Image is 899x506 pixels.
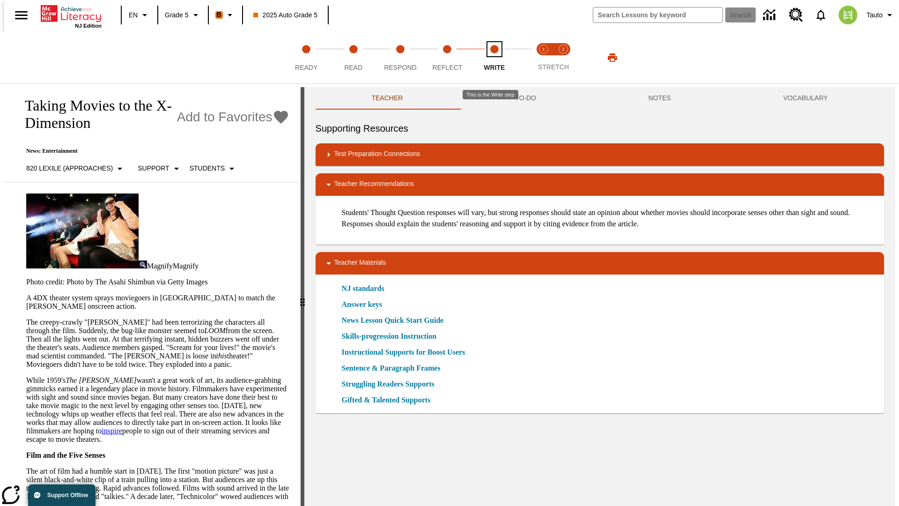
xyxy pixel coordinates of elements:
div: activity [304,87,895,506]
a: Notifications [809,3,833,27]
span: STRETCH [538,63,569,71]
div: Home [41,3,102,29]
p: 820 Lexile (Approaches) [26,164,113,173]
img: avatar image [839,6,857,24]
p: While 1959's wasn't a great work of art, its audience-grabbing gimmicks earned it a legendary pla... [26,376,289,444]
button: Grade: Grade 5, Select a grade [161,7,205,23]
button: Select a new avatar [833,3,863,27]
a: Gifted & Talented Supports [342,394,436,406]
button: VOCABULARY [727,87,884,110]
button: Select Lexile, 820 Lexile (Approaches) [22,160,129,177]
a: News Lesson Quick Start Guide, Will open in new browser window or tab [342,315,444,326]
button: Select Student [186,160,241,177]
div: Teacher Materials [316,252,884,275]
p: A 4DX theater system sprays moviegoers in [GEOGRAPHIC_DATA] to match the [PERSON_NAME] onscreen a... [26,294,289,311]
div: Test Preparation Connections [316,143,884,166]
button: Read step 2 of 5 [326,32,380,83]
button: Add to Favorites - Taking Movies to the X-Dimension [177,109,289,126]
span: Magnify [147,262,173,270]
span: Magnify [173,262,199,270]
div: This is the Write step [463,90,518,99]
button: Write step 5 of 5 [467,32,522,83]
div: Press Enter or Spacebar and then press right and left arrow keys to move the slider [301,87,304,506]
h1: Taking Movies to the X-Dimension [15,97,172,132]
img: Panel in front of the seats sprays water mist to the happy audience at a 4DX-equipped theater. [26,193,139,268]
p: Teacher Recommendations [334,179,414,190]
div: Instructional Panel Tabs [316,87,884,110]
button: Support Offline [28,484,96,506]
span: B [217,9,221,21]
p: Students' Thought Question responses will vary, but strong responses should state an opinion abou... [342,207,877,230]
button: Scaffolds, Support [134,160,185,177]
span: Read [344,64,362,71]
button: Language: EN, Select a language [125,7,155,23]
span: EN [129,10,138,20]
h6: Supporting Resources [316,121,884,136]
span: 2025 Auto Grade 5 [253,10,318,20]
span: Write [484,64,505,71]
button: Stretch Read step 1 of 2 [530,32,557,83]
text: 1 [542,47,545,52]
span: Grade 5 [165,10,189,20]
a: Sentence & Paragraph Frames, Will open in new browser window or tab [342,363,441,374]
a: Instructional Supports for Boost Users, Will open in new browser window or tab [342,347,465,358]
button: Ready step 1 of 5 [279,32,333,83]
span: Support Offline [47,492,88,499]
span: Add to Favorites [177,110,273,125]
span: Reflect [433,64,463,71]
p: Test Preparation Connections [334,149,420,160]
button: Open side menu [7,1,35,29]
button: Stretch Respond step 2 of 2 [550,32,577,83]
button: Reflect step 4 of 5 [420,32,474,83]
span: Ready [295,64,317,71]
a: NJ standards [342,283,390,294]
a: Data Center [758,2,783,28]
text: 2 [562,47,564,52]
div: reading [4,87,301,501]
button: Boost Class color is orange. Change class color [212,7,239,23]
a: Answer keys, Will open in new browser window or tab [342,299,382,310]
button: Respond step 3 of 5 [373,32,427,83]
a: Skills-progression Instruction, Will open in new browser window or tab [342,331,437,342]
a: Struggling Readers Supports [342,379,440,390]
button: TO-DO [459,87,592,110]
button: NOTES [592,87,727,110]
em: this [216,352,227,360]
p: Teacher Materials [334,258,386,269]
p: News: Entertainment [15,148,289,155]
span: Tauto [867,10,883,20]
img: Magnify [139,260,147,268]
button: Profile/Settings [863,7,899,23]
em: The [PERSON_NAME] [66,376,137,384]
strong: Film and the Five Senses [26,451,105,459]
a: inspire [102,427,122,435]
a: Resource Center, Will open in new tab [783,2,809,28]
p: Support [138,164,169,173]
div: Teacher Recommendations [316,173,884,196]
button: Teacher [316,87,459,110]
span: NJ Edition [75,23,102,29]
input: search field [593,7,722,22]
p: Photo credit: Photo by The Asahi Shimbun via Getty Images [26,278,289,286]
span: Respond [384,64,416,71]
button: Print [597,49,627,66]
p: The creepy-crawly "[PERSON_NAME]" had been terrorizing the characters all through the film. Sudde... [26,318,289,369]
em: LOOM [204,327,225,335]
p: Students [190,164,225,173]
